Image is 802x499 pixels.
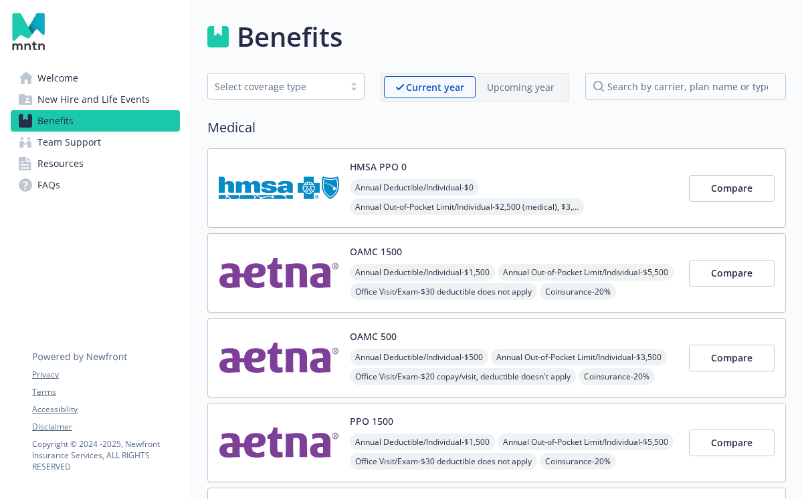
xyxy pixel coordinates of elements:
[350,264,495,281] span: Annual Deductible/Individual - $1,500
[406,80,464,94] p: Current year
[219,160,339,216] img: Hawaii Medical Service Association carrier logo
[219,414,339,471] img: Aetna Inc carrier logo
[711,436,753,449] span: Compare
[711,267,753,279] span: Compare
[540,453,616,470] span: Coinsurance - 20%
[350,349,488,365] span: Annual Deductible/Individual - $500
[498,264,674,281] span: Annual Out-of-Pocket Limit/Individual - $5,500
[350,198,584,215] span: Annual Out-of-Pocket Limit/Individual - $2,500 (medical), $3,600 (prescription)
[32,421,179,433] a: Disclaimer
[32,438,179,472] p: Copyright © 2024 - 2025 , Newfront Insurance Services, ALL RIGHTS RESERVED
[350,368,576,385] span: Office Visit/Exam - $20 copay/visit, deductible doesn't apply
[585,73,786,100] input: search by carrier, plan name or type
[11,110,180,132] a: Benefits
[37,132,101,153] span: Team Support
[350,414,393,428] button: PPO 1500
[237,17,342,57] h1: Benefits
[207,118,786,138] h2: Medical
[711,182,753,194] span: Compare
[11,132,180,153] a: Team Support
[11,153,180,174] a: Resources
[350,160,407,174] button: HMSA PPO 0
[219,244,339,301] img: Aetna Inc carrier logo
[37,67,78,89] span: Welcome
[37,110,74,132] span: Benefits
[689,260,775,287] button: Compare
[540,283,616,300] span: Coinsurance - 20%
[498,434,674,450] span: Annual Out-of-Pocket Limit/Individual - $5,500
[11,89,180,110] a: New Hire and Life Events
[350,434,495,450] span: Annual Deductible/Individual - $1,500
[689,345,775,371] button: Compare
[32,369,179,381] a: Privacy
[215,79,337,94] div: Select coverage type
[37,153,84,174] span: Resources
[689,175,775,202] button: Compare
[11,67,180,89] a: Welcome
[350,453,537,470] span: Office Visit/Exam - $30 deductible does not apply
[32,403,179,415] a: Accessibility
[579,368,655,385] span: Coinsurance - 20%
[711,351,753,364] span: Compare
[219,329,339,386] img: Aetna Inc carrier logo
[32,386,179,398] a: Terms
[491,349,667,365] span: Annual Out-of-Pocket Limit/Individual - $3,500
[487,80,555,94] p: Upcoming year
[11,174,180,196] a: FAQs
[689,430,775,456] button: Compare
[37,174,60,196] span: FAQs
[350,329,397,343] button: OAMC 500
[37,89,150,110] span: New Hire and Life Events
[350,244,402,259] button: OAMC 1500
[350,179,479,196] span: Annual Deductible/Individual - $0
[350,283,537,300] span: Office Visit/Exam - $30 deductible does not apply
